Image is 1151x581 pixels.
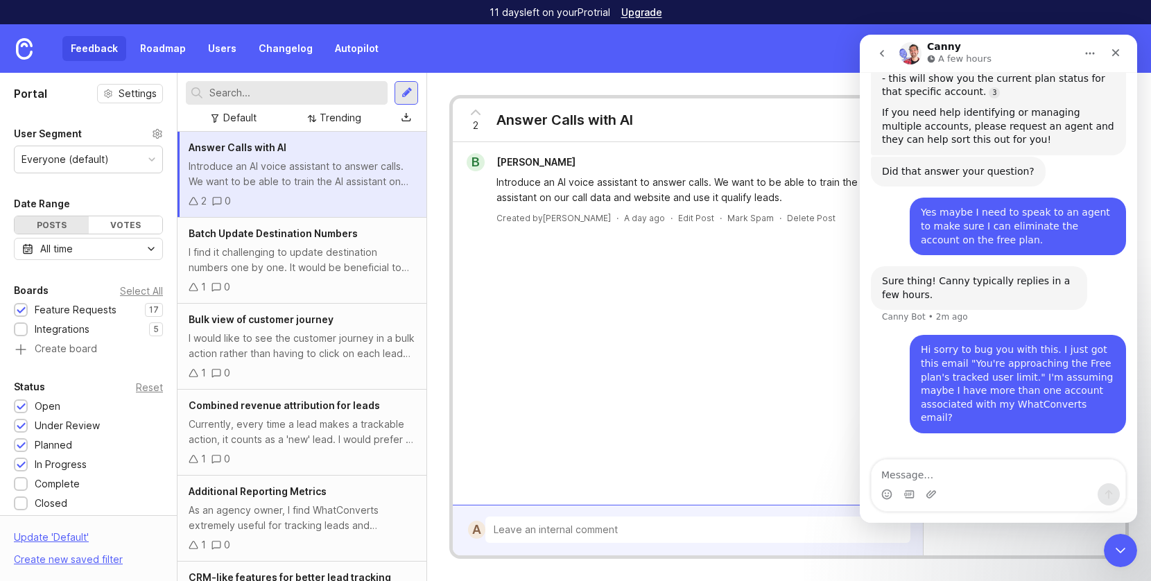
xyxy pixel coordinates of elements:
div: · [670,212,673,224]
span: Bulk view of customer journey [189,313,334,325]
div: Created by [PERSON_NAME] [496,212,611,224]
div: 2 [201,193,207,209]
a: Combined revenue attribution for leadsCurrently, every time a lead makes a trackable action, it c... [178,390,426,476]
div: Default [223,110,257,125]
div: Closed [35,496,67,511]
div: User Segment [14,125,82,142]
div: In Progress [35,457,87,472]
div: · [616,212,618,224]
a: Autopilot [327,36,387,61]
div: Everyone (default) [21,152,109,167]
p: 17 [149,304,159,315]
span: Batch Update Destination Numbers [189,227,358,239]
div: 1 [201,451,206,467]
div: Status [14,379,45,395]
div: Posts [15,216,89,234]
div: 1 [201,279,206,295]
a: Batch Update Destination NumbersI find it challenging to update destination numbers one by one. I... [178,218,426,304]
div: Complete [35,476,80,492]
a: Upgrade [621,8,662,17]
p: 11 days left on your Pro trial [490,6,610,19]
iframe: Intercom live chat [1104,534,1137,567]
span: Settings [119,87,157,101]
div: I find it challenging to update destination numbers one by one. It would be beneficial to have a ... [189,245,415,275]
h1: Portal [14,85,47,102]
a: Create board [14,344,163,356]
div: · [720,212,722,224]
div: A [468,521,485,539]
div: As an agency owner, I find WhatConverts extremely useful for tracking leads and conversions. Howe... [189,503,415,533]
div: Create new saved filter [14,552,123,567]
div: Currently, every time a lead makes a trackable action, it counts as a 'new' lead. I would prefer ... [189,417,415,447]
span: Answer Calls with AI [189,141,286,153]
button: Mark Spam [727,212,774,224]
img: Canny Home [16,38,33,60]
div: Edit Post [678,212,714,224]
span: Additional Reporting Metrics [189,485,327,497]
a: Settings [97,84,163,103]
div: Date Range [14,196,70,212]
a: Answer Calls with AIIntroduce an AI voice assistant to answer calls. We want to be able to train ... [178,132,426,218]
a: Roadmap [132,36,194,61]
div: Trending [320,110,361,125]
div: B [467,153,485,171]
a: A day ago [624,212,665,224]
div: 0 [224,451,230,467]
div: Boards [14,282,49,299]
div: 1 [201,537,206,553]
div: Introduce an AI voice assistant to answer calls. We want to be able to train the AI assistant on ... [189,159,415,189]
p: 5 [153,324,159,335]
div: Answer Calls with AI [496,110,633,130]
span: [PERSON_NAME] [496,156,575,168]
input: Search... [209,85,382,101]
a: B[PERSON_NAME] [458,153,587,171]
span: 2 [473,118,478,133]
iframe: To enrich screen reader interactions, please activate Accessibility in Grammarly extension settings [860,35,1137,523]
a: Users [200,36,245,61]
div: I would like to see the customer journey in a bulk action rather than having to click on each lea... [189,331,415,361]
div: Select All [120,287,163,295]
div: 0 [225,193,231,209]
svg: toggle icon [140,243,162,254]
a: Bulk view of customer journeyI would like to see the customer journey in a bulk action rather tha... [178,304,426,390]
div: Delete Post [787,212,836,224]
div: 0 [224,279,230,295]
div: 0 [224,537,230,553]
div: Reset [136,383,163,391]
div: Votes [89,216,163,234]
div: Introduce an AI voice assistant to answer calls. We want to be able to train the AI assistant on ... [496,175,895,205]
div: All time [40,241,73,257]
div: · [779,212,781,224]
a: Changelog [250,36,321,61]
div: Planned [35,437,72,453]
span: Combined revenue attribution for leads [189,399,380,411]
div: 0 [224,365,230,381]
div: Open [35,399,60,414]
